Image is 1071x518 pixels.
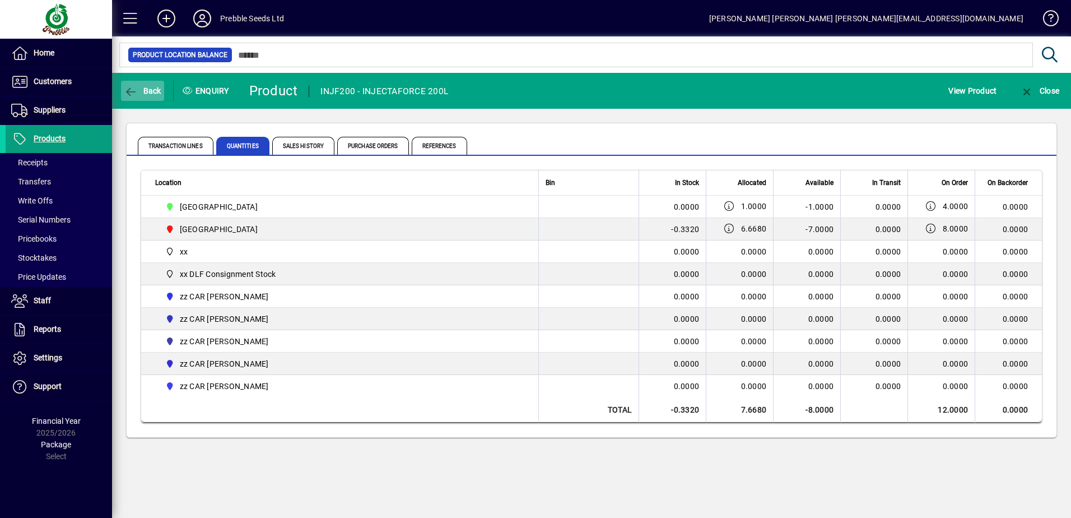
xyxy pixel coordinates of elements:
td: 0.0000 [639,196,706,218]
span: 0.0000 [741,270,767,279]
span: Receipts [11,158,48,167]
a: Transfers [6,172,112,191]
span: Location [155,177,181,189]
div: Enquiry [174,82,241,100]
a: Suppliers [6,96,112,124]
a: Reports [6,316,112,344]
td: 0.0000 [975,263,1042,285]
span: xx DLF Consignment Stock [161,267,526,281]
span: 0.0000 [741,359,767,368]
span: Back [124,86,161,95]
td: 0.0000 [639,285,706,308]
span: Package [41,440,71,449]
div: Prebble Seeds Ltd [220,10,284,27]
td: Total [538,397,639,423]
span: 4.0000 [943,201,968,212]
span: Staff [34,296,51,305]
span: Serial Numbers [11,215,71,224]
a: Write Offs [6,191,112,210]
div: INJF200 - INJECTAFORCE 200L [320,82,448,100]
app-page-header-button: Back [112,81,174,101]
td: 0.0000 [975,375,1042,397]
td: -0.3320 [639,218,706,240]
span: Transfers [11,177,51,186]
td: 0.0000 [975,240,1042,263]
span: 8.0000 [943,223,968,234]
td: 0.0000 [639,330,706,353]
span: 0.0000 [943,269,968,280]
a: Serial Numbers [6,210,112,229]
span: Purchase Orders [337,137,409,155]
span: zz CAR CRAIG G [161,335,526,348]
span: zz CAR [PERSON_NAME] [180,291,269,302]
span: zz CAR [PERSON_NAME] [180,358,269,369]
span: Bin [546,177,555,189]
span: zz CAR MATT [161,357,526,371]
span: Quantities [216,137,269,155]
span: zz CAR [PERSON_NAME] [180,313,269,325]
span: Customers [34,77,72,86]
span: Write Offs [11,196,53,205]
span: Allocated [738,177,766,189]
span: 0.0000 [741,337,767,346]
button: Profile [184,8,220,29]
a: Staff [6,287,112,315]
span: On Backorder [988,177,1028,189]
span: CHRISTCHURCH [161,200,526,214]
span: In Transit [872,177,901,189]
span: Financial Year [32,417,81,425]
a: Knowledge Base [1035,2,1057,39]
td: 0.0000 [773,308,840,330]
span: zz CAR CARL [161,290,526,303]
a: Pricebooks [6,229,112,248]
td: 0.0000 [639,375,706,397]
span: 0.0000 [943,313,968,325]
span: Transaction Lines [138,137,213,155]
span: 0.0000 [876,337,901,346]
a: Home [6,39,112,67]
button: Close [1017,81,1062,101]
td: 12.0000 [907,397,975,423]
span: [GEOGRAPHIC_DATA] [180,224,258,235]
span: 0.0000 [876,225,901,234]
td: 0.0000 [975,285,1042,308]
td: 0.0000 [773,263,840,285]
span: PALMERSTON NORTH [161,223,526,236]
span: 1.0000 [741,201,767,212]
span: zz CAR ROGER [161,380,526,393]
span: xx DLF Consignment Stock [180,269,276,280]
span: Reports [34,325,61,334]
span: 0.0000 [876,202,901,211]
span: Pricebooks [11,234,57,243]
span: Home [34,48,54,57]
span: Product Location Balance [133,49,227,61]
span: Suppliers [34,105,66,114]
a: Support [6,373,112,401]
td: -1.0000 [773,196,840,218]
td: 0.0000 [773,285,840,308]
div: Product [249,82,298,100]
td: 0.0000 [773,375,840,397]
span: [GEOGRAPHIC_DATA] [180,201,258,212]
span: 0.0000 [876,270,901,279]
span: Sales History [272,137,334,155]
button: Back [121,81,164,101]
td: -8.0000 [773,397,840,423]
a: Receipts [6,153,112,172]
app-page-header-button: Close enquiry [1008,81,1071,101]
td: 0.0000 [639,240,706,263]
td: 0.0000 [975,218,1042,240]
span: Support [34,382,62,391]
span: 0.0000 [876,314,901,323]
span: Close [1020,86,1059,95]
span: 0.0000 [741,292,767,301]
span: On Order [942,177,968,189]
span: zz CAR [PERSON_NAME] [180,381,269,392]
td: 0.0000 [773,330,840,353]
span: 0.0000 [876,359,901,368]
a: Price Updates [6,267,112,286]
td: 0.0000 [773,240,840,263]
span: In Stock [675,177,699,189]
a: Customers [6,68,112,96]
span: View Product [948,82,997,100]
